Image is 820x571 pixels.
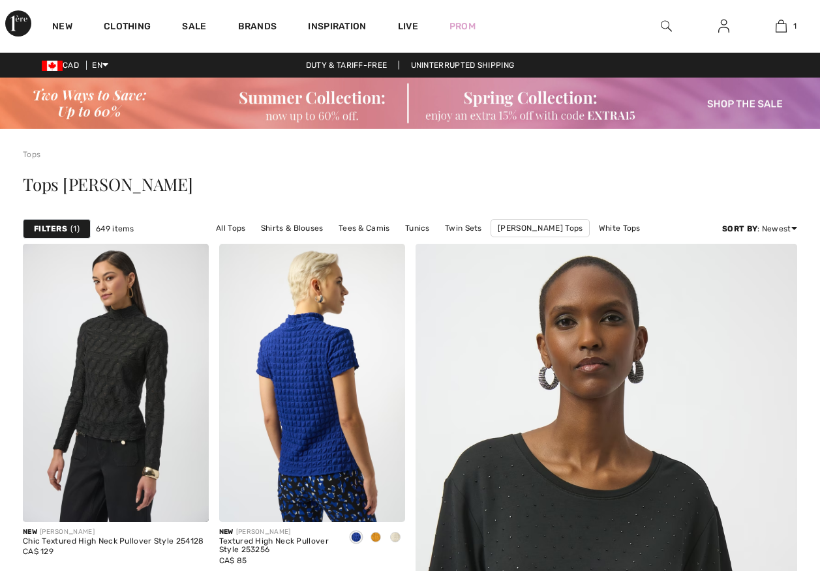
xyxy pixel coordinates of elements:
[718,18,729,34] img: My Info
[5,10,31,37] img: 1ère Avenue
[722,223,797,235] div: : Newest
[346,527,366,549] div: Royal Sapphire 163
[753,18,809,34] a: 1
[219,556,247,565] span: CA$ 85
[209,220,252,237] a: All Tops
[776,18,787,34] img: My Bag
[104,21,151,35] a: Clothing
[386,527,405,549] div: Vanilla 30
[92,61,108,70] span: EN
[23,173,193,196] span: Tops [PERSON_NAME]
[708,18,740,35] a: Sign In
[23,528,37,536] span: New
[661,18,672,34] img: search the website
[351,237,405,254] a: Black Tops
[449,20,476,33] a: Prom
[96,223,134,235] span: 649 items
[366,527,386,549] div: Medallion
[332,220,397,237] a: Tees & Camis
[219,527,336,537] div: [PERSON_NAME]
[399,220,436,237] a: Tunics
[23,150,40,159] a: Tops
[182,21,206,35] a: Sale
[34,223,67,235] strong: Filters
[23,527,204,537] div: [PERSON_NAME]
[219,528,234,536] span: New
[438,220,489,237] a: Twin Sets
[592,220,647,237] a: White Tops
[23,244,209,522] img: Chic Textured High Neck Pullover Style 254128. Black
[42,61,63,71] img: Canadian Dollar
[793,20,797,32] span: 1
[70,223,80,235] span: 1
[308,21,366,35] span: Inspiration
[254,220,330,237] a: Shirts & Blouses
[722,224,757,233] strong: Sort By
[219,244,405,522] a: Textured High Neck Pullover Style 253256. Vanilla 30
[23,537,204,546] div: Chic Textured High Neck Pullover Style 254128
[23,547,53,556] span: CA$ 129
[52,21,72,35] a: New
[491,219,590,237] a: [PERSON_NAME] Tops
[219,537,336,555] div: Textured High Neck Pullover Style 253256
[42,61,84,70] span: CAD
[407,237,505,254] a: [PERSON_NAME] Tops
[238,21,277,35] a: Brands
[398,20,418,33] a: Live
